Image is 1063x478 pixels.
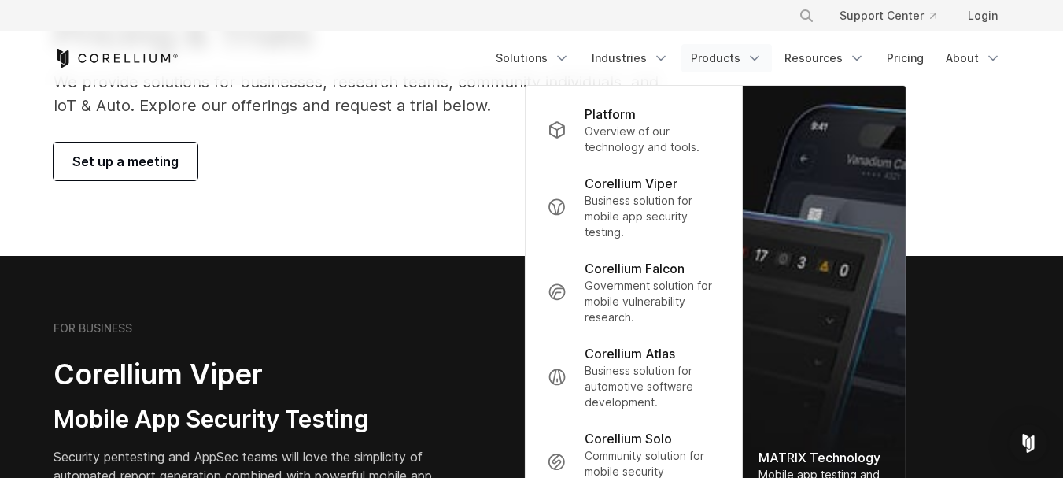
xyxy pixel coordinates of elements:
p: Corellium Atlas [585,344,675,363]
a: Products [681,44,772,72]
p: Business solution for automotive software development. [585,363,720,410]
a: Support Center [827,2,949,30]
div: Navigation Menu [780,2,1010,30]
a: Corellium Atlas Business solution for automotive software development. [534,335,733,420]
a: Corellium Home [54,49,179,68]
a: Pricing [877,44,933,72]
a: Set up a meeting [54,143,197,180]
a: Corellium Viper Business solution for mobile app security testing. [534,165,733,250]
span: Set up a meeting [72,152,179,171]
h2: Corellium Viper [54,357,456,392]
a: Platform Overview of our technology and tools. [534,95,733,165]
p: Government solution for mobile vulnerability research. [585,278,720,325]
a: Industries [582,44,678,72]
p: Overview of our technology and tools. [585,124,720,155]
a: Login [955,2,1010,30]
div: MATRIX Technology [758,448,890,467]
button: Search [792,2,821,30]
a: Corellium Falcon Government solution for mobile vulnerability research. [534,250,733,335]
a: About [936,44,1010,72]
h6: FOR BUSINESS [54,321,132,335]
p: Corellium Falcon [585,259,685,278]
p: Corellium Viper [585,174,677,193]
p: We provide solutions for businesses, research teams, community individuals, and IoT & Auto. Explo... [54,70,681,117]
p: Corellium Solo [585,429,672,448]
p: Platform [585,105,636,124]
div: Navigation Menu [486,44,1010,72]
a: Resources [775,44,874,72]
h3: Mobile App Security Testing [54,405,456,435]
div: Open Intercom Messenger [1009,424,1047,462]
p: Business solution for mobile app security testing. [585,193,720,240]
a: Solutions [486,44,579,72]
